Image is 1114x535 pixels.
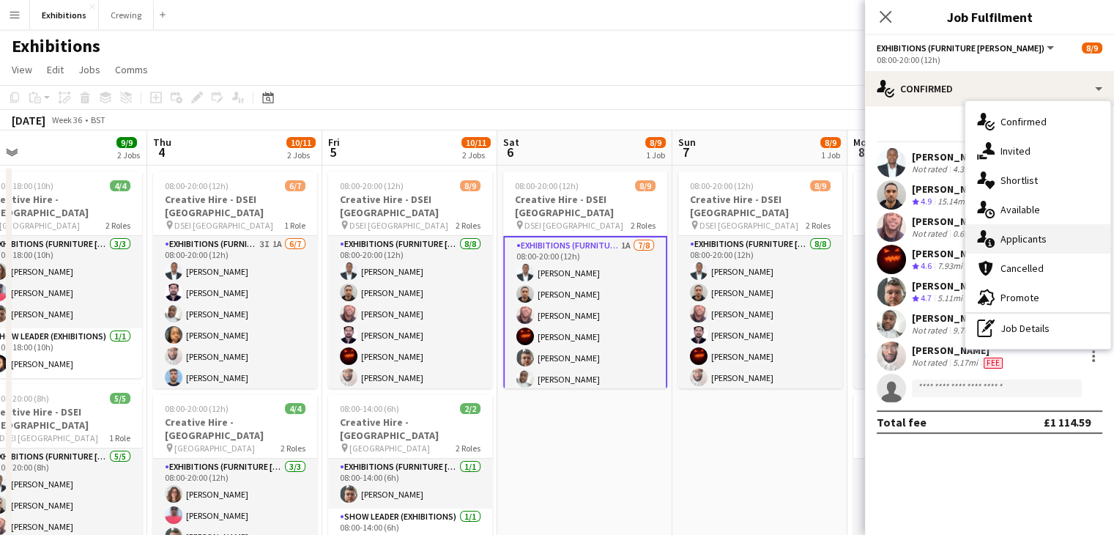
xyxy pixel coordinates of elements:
app-job-card: 08:00-20:00 (12h)6/6Creative Hire - DSEI [GEOGRAPHIC_DATA] DSEI [GEOGRAPHIC_DATA]1 RoleExhibition... [853,171,1017,388]
div: 4.39mi [950,163,981,175]
div: [PERSON_NAME] [912,247,990,260]
div: 2 Jobs [287,150,315,160]
span: 10/11 [286,137,316,148]
h3: Creative Hire - DSEI [GEOGRAPHIC_DATA] [503,193,667,219]
span: Cancelled [1000,262,1044,275]
span: 4.7 [921,292,932,303]
div: Not rated [912,163,950,175]
span: 8/9 [820,137,841,148]
span: 5 [326,144,340,160]
span: 08:00-20:00 (12h) [165,180,229,191]
div: Total fee [877,415,927,429]
div: Crew has different fees then in role [981,357,1006,369]
app-card-role: Exhibitions (Furniture [PERSON_NAME])3I1A6/708:00-20:00 (12h)[PERSON_NAME][PERSON_NAME][PERSON_NA... [153,236,317,413]
span: Invited [1000,144,1031,158]
div: Job Details [965,314,1110,343]
span: Available [1000,203,1040,216]
h1: Exhibitions [12,35,100,57]
div: 08:00-20:00 (12h)6/7Creative Hire - DSEI [GEOGRAPHIC_DATA] DSEI [GEOGRAPHIC_DATA]1 RoleExhibition... [153,171,317,388]
span: 6/7 [285,180,305,191]
h3: Creative Hire - DSEI [GEOGRAPHIC_DATA] [678,193,842,219]
span: Sat [503,136,519,149]
span: Fri [328,136,340,149]
app-card-role: Exhibitions (Furniture [PERSON_NAME])8/808:00-20:00 (12h)[PERSON_NAME][PERSON_NAME][PERSON_NAME][... [678,236,842,435]
span: 10/11 [461,137,491,148]
h3: Creative Hire - [GEOGRAPHIC_DATA] [328,416,492,442]
span: Thu [153,136,171,149]
div: 9.76mi [950,325,981,336]
span: 8/9 [810,180,831,191]
span: 2 Roles [631,220,656,231]
span: Mon [853,136,872,149]
span: 6 [501,144,519,160]
span: 2/2 [460,403,480,414]
span: 2 Roles [281,443,305,454]
div: 0.68mi [950,228,981,240]
div: [PERSON_NAME] [912,344,1006,357]
span: 5/5 [110,393,130,404]
span: DSEI [GEOGRAPHIC_DATA] [349,220,448,231]
button: Exhibitions [30,1,99,29]
div: 1 Job [821,150,840,160]
app-job-card: 08:00-20:00 (12h)8/9Creative Hire - DSEI [GEOGRAPHIC_DATA] DSEI [GEOGRAPHIC_DATA]2 RolesExhibitio... [503,171,667,388]
a: Edit [41,60,70,79]
div: 08:00-20:00 (12h)8/9Creative Hire - DSEI [GEOGRAPHIC_DATA] DSEI [GEOGRAPHIC_DATA]2 RolesExhibitio... [678,171,842,388]
span: 08:00-20:00 (12h) [690,180,754,191]
span: 08:00-20:00 (12h) [340,180,404,191]
span: Confirmed [1000,115,1047,128]
span: Exhibitions (Furniture Porter) [877,43,1044,53]
div: Not rated [912,357,950,369]
app-card-role: Exhibitions (Furniture [PERSON_NAME])6/608:00-20:00 (12h)[PERSON_NAME][PERSON_NAME][PERSON_NAME][... [853,236,1017,392]
div: Not rated [912,325,950,336]
span: Edit [47,63,64,76]
div: 2 Jobs [462,150,490,160]
app-job-card: 08:00-20:00 (12h)8/9Creative Hire - DSEI [GEOGRAPHIC_DATA] DSEI [GEOGRAPHIC_DATA]2 RolesExhibitio... [328,171,492,388]
div: 15.14mi [935,196,970,208]
span: 4.6 [921,260,932,271]
span: 4.9 [921,196,932,207]
span: 4/4 [110,180,130,191]
span: Fee [984,358,1003,369]
app-card-role: Exhibitions (Furniture [PERSON_NAME])1/108:00-14:00 (6h)[PERSON_NAME] [328,459,492,509]
span: 7 [676,144,696,160]
a: Jobs [73,60,106,79]
span: 2 Roles [105,220,130,231]
span: [GEOGRAPHIC_DATA] [349,443,430,454]
span: View [12,63,32,76]
div: 1 Job [646,150,665,160]
span: 4/4 [285,403,305,414]
span: 08:00-20:00 (12h) [515,180,579,191]
span: 8/9 [645,137,666,148]
span: 8 [851,144,872,160]
span: 08:00-14:00 (6h) [340,403,399,414]
span: Week 36 [48,114,85,125]
div: £1 114.59 [1044,415,1091,429]
h3: Creative Hire - DSEI [GEOGRAPHIC_DATA] [328,193,492,219]
span: 2 Roles [806,220,831,231]
span: 2 Roles [456,220,480,231]
div: [PERSON_NAME] [912,311,1006,325]
a: Comms [109,60,154,79]
div: 5.17mi [950,357,981,369]
button: Exhibitions (Furniture [PERSON_NAME]) [877,43,1056,53]
span: 1 Role [109,432,130,443]
span: Comms [115,63,148,76]
div: 2 Jobs [117,150,140,160]
span: 08:00-20:00 (12h) [165,403,229,414]
div: [PERSON_NAME] [912,182,995,196]
span: 8/9 [1082,43,1102,53]
div: 7.93mi [935,260,965,273]
span: [GEOGRAPHIC_DATA] [174,443,255,454]
div: Not rated [912,228,950,240]
div: Confirmed [865,71,1114,106]
h3: Creative Hire - [GEOGRAPHIC_DATA] [853,416,1017,442]
app-card-role: Exhibitions (Furniture [PERSON_NAME])1A7/808:00-20:00 (12h)[PERSON_NAME][PERSON_NAME][PERSON_NAME... [503,236,667,438]
h3: Creative Hire - DSEI [GEOGRAPHIC_DATA] [853,193,1017,219]
div: [PERSON_NAME] [912,279,990,292]
span: DSEI [GEOGRAPHIC_DATA] [524,220,623,231]
span: Sun [678,136,696,149]
span: 8/9 [635,180,656,191]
